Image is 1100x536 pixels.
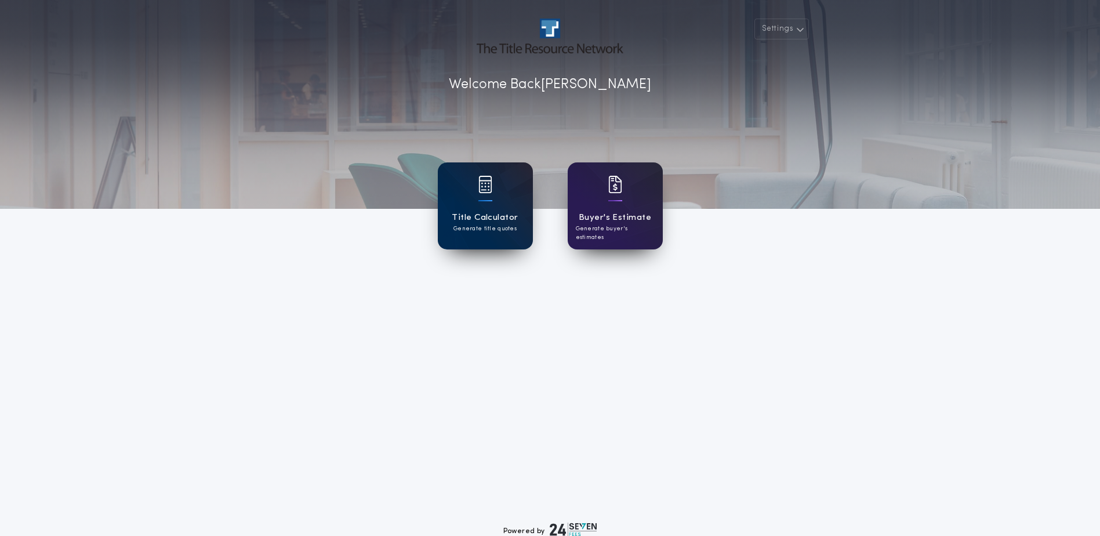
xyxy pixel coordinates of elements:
[478,176,492,193] img: card icon
[608,176,622,193] img: card icon
[452,211,518,224] h1: Title Calculator
[438,162,533,249] a: card iconTitle CalculatorGenerate title quotes
[579,211,651,224] h1: Buyer's Estimate
[754,19,809,39] button: Settings
[449,74,651,95] p: Welcome Back [PERSON_NAME]
[568,162,663,249] a: card iconBuyer's EstimateGenerate buyer's estimates
[576,224,655,242] p: Generate buyer's estimates
[477,19,623,53] img: account-logo
[453,224,517,233] p: Generate title quotes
